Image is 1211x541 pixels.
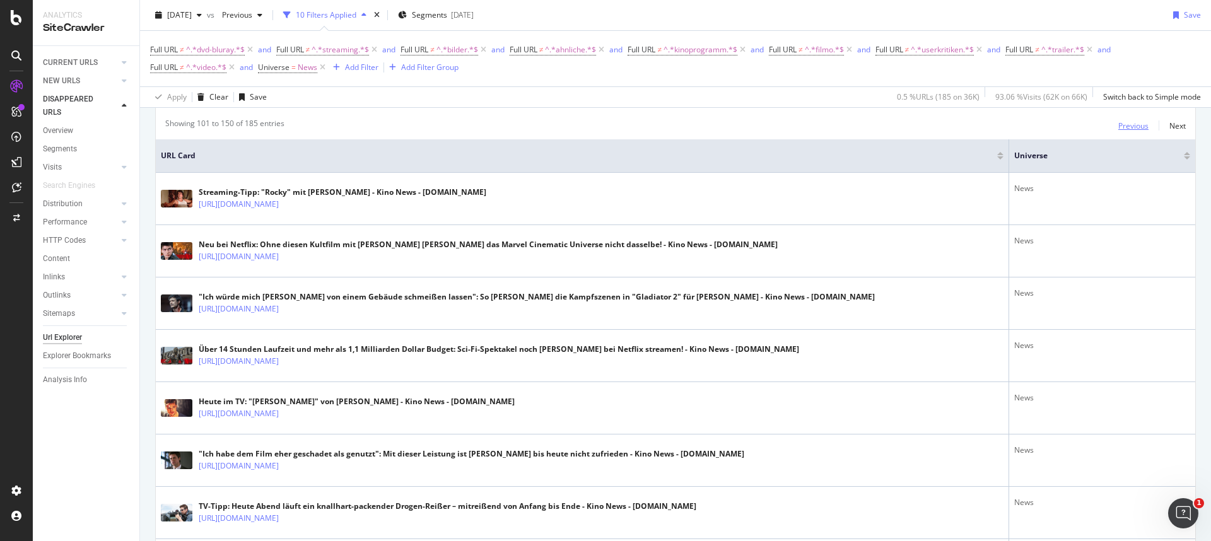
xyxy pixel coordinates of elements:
div: DISAPPEARED URLS [43,93,107,119]
div: Inlinks [43,270,65,284]
div: Showing 101 to 150 of 185 entries [165,118,284,133]
span: Full URL [769,44,797,55]
span: ^.*bilder.*$ [436,41,478,59]
img: main image [161,347,192,364]
div: Clear [209,91,228,102]
span: ≠ [1035,44,1039,55]
a: [URL][DOMAIN_NAME] [199,198,279,211]
button: and [240,61,253,73]
div: Segments [43,143,77,156]
div: and [1097,44,1111,55]
a: NEW URLS [43,74,118,88]
button: Add Filter Group [384,60,459,75]
div: Analytics [43,10,129,21]
span: Full URL [875,44,903,55]
a: [URL][DOMAIN_NAME] [199,407,279,420]
div: "Ich habe dem Film eher geschadet als genutzt": Mit dieser Leistung ist [PERSON_NAME] bis heute n... [199,448,744,460]
button: and [491,44,505,55]
span: ^.*streaming.*$ [312,41,369,59]
div: Explorer Bookmarks [43,349,111,363]
span: = [291,62,296,73]
span: ≠ [306,44,310,55]
button: Apply [150,87,187,107]
div: Streaming-Tipp: "Rocky" mit [PERSON_NAME] - Kino News - [DOMAIN_NAME] [199,187,486,198]
span: Universe [258,62,290,73]
a: Segments [43,143,131,156]
div: and [609,44,623,55]
div: times [371,9,382,21]
a: Search Engines [43,179,108,192]
span: ≠ [539,44,544,55]
span: Previous [217,9,252,20]
div: Distribution [43,197,83,211]
button: and [751,44,764,55]
a: HTTP Codes [43,234,118,247]
span: News [298,59,317,76]
a: Performance [43,216,118,229]
button: Previous [217,5,267,25]
span: Segments [412,9,447,20]
button: 10 Filters Applied [278,5,371,25]
div: Content [43,252,70,265]
button: and [609,44,623,55]
div: and [987,44,1000,55]
div: Performance [43,216,87,229]
span: vs [207,9,217,20]
a: Inlinks [43,270,118,284]
span: ^.*filmo.*$ [805,41,844,59]
div: Save [250,91,267,102]
div: and [382,44,395,55]
a: [URL][DOMAIN_NAME] [199,303,279,315]
a: Outlinks [43,289,118,302]
img: main image [161,451,192,469]
a: CURRENT URLS [43,56,118,69]
div: News [1014,183,1190,194]
div: Sitemaps [43,307,75,320]
div: and [751,44,764,55]
span: ^.*video.*$ [186,59,226,76]
span: 2025 Aug. 4th [167,9,192,20]
span: ≠ [180,62,184,73]
a: [URL][DOMAIN_NAME] [199,355,279,368]
div: 10 Filters Applied [296,9,356,20]
div: 0.5 % URLs ( 185 on 36K ) [897,91,980,102]
div: 93.06 % Visits ( 62K on 66K ) [995,91,1087,102]
div: Search Engines [43,179,95,192]
div: News [1014,445,1190,456]
span: ≠ [905,44,910,55]
button: Switch back to Simple mode [1098,87,1201,107]
span: Full URL [276,44,304,55]
button: and [857,44,870,55]
span: Full URL [150,44,178,55]
span: Full URL [510,44,537,55]
button: and [258,44,271,55]
span: Full URL [150,62,178,73]
a: Distribution [43,197,118,211]
div: News [1014,288,1190,299]
img: main image [161,294,192,312]
a: Analysis Info [43,373,131,387]
span: ^.*userkritiken.*$ [911,41,974,59]
span: ≠ [799,44,803,55]
span: ^.*dvd-bluray.*$ [186,41,245,59]
img: main image [161,504,192,521]
a: Sitemaps [43,307,118,320]
div: Visits [43,161,62,174]
span: ≠ [657,44,662,55]
div: Analysis Info [43,373,87,387]
div: and [258,44,271,55]
span: ≠ [430,44,435,55]
div: and [857,44,870,55]
div: Add Filter [345,62,378,73]
span: ^.*trailer.*$ [1041,41,1084,59]
span: Full URL [1005,44,1033,55]
span: Full URL [401,44,428,55]
a: Visits [43,161,118,174]
div: News [1014,392,1190,404]
img: main image [161,190,192,207]
div: and [240,62,253,73]
div: Save [1184,9,1201,20]
div: Url Explorer [43,331,82,344]
div: Apply [167,91,187,102]
button: Clear [192,87,228,107]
